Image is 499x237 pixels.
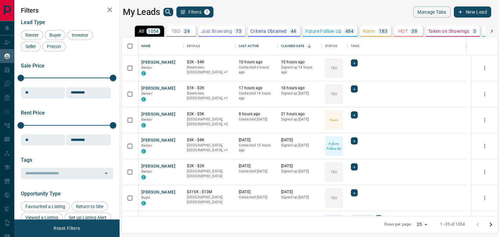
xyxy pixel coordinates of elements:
[23,44,38,49] span: Seller
[23,204,68,209] span: Favourited a Listing
[281,189,318,195] p: [DATE]
[141,149,146,154] div: condos.ca
[141,97,146,102] div: condos.ca
[67,30,93,40] div: Investor
[141,143,152,148] span: Renter
[291,29,296,33] p: 44
[281,111,318,117] p: 21 hours ago
[141,123,146,128] div: condos.ca
[239,195,275,200] p: Contacted [DATE]
[413,6,450,18] button: Manage Tabs
[281,37,305,55] div: Claimed Date
[49,223,84,234] button: Reset Filters
[384,222,412,227] p: Rows per page:
[70,32,91,38] span: Investor
[281,169,318,174] p: Signed up [DATE]
[187,91,232,101] p: Toronto
[326,141,342,151] p: Future Follow Up
[239,163,275,169] p: [DATE]
[187,111,232,117] p: $2K - $5K
[141,59,175,66] button: [PERSON_NAME]
[141,163,175,169] button: [PERSON_NAME]
[375,215,382,222] div: +
[21,63,45,69] span: Sale Price
[281,91,318,96] p: Signed up [DATE]
[239,85,275,91] p: 17 hours ago
[141,118,152,122] span: Renter
[21,30,43,40] div: Renter
[348,37,467,55] div: Tags
[141,215,175,221] button: [PERSON_NAME]
[480,115,490,125] button: more
[398,29,408,33] p: HOT
[305,29,341,33] p: Future Follow Up
[45,44,63,49] span: Precon
[281,215,318,221] p: [DATE]
[187,215,232,221] p: $0 - $10M
[141,175,146,180] div: condos.ca
[21,42,41,51] div: Seller
[351,59,358,67] div: +
[138,37,184,55] div: Name
[148,29,159,33] p: 1054
[141,66,152,70] span: Renter
[64,213,111,222] div: Set up Listing Alert
[141,201,146,206] div: condos.ca
[184,37,236,55] div: Details
[353,216,372,222] span: ISR Lead
[377,216,380,222] span: +
[480,167,490,177] button: more
[281,195,318,200] p: Signed up [DATE]
[414,220,430,229] div: 25
[187,59,232,65] p: $2K - $4K
[331,92,337,96] p: TBD
[351,111,358,118] div: +
[351,189,358,196] div: +
[239,117,275,122] p: Contacted [DATE]
[71,202,108,211] div: Return to Site
[42,42,66,51] div: Precon
[201,29,232,33] p: Just Browsing
[281,117,318,122] p: Signed up [DATE]
[21,19,45,25] span: Lead Type
[353,138,355,144] span: +
[305,42,314,51] button: Sort
[141,189,175,195] button: [PERSON_NAME]
[21,202,70,211] div: Favourited a Listing
[428,29,469,33] p: Taken on Showings
[141,195,151,200] span: Buyer
[239,169,275,174] p: Contacted [DATE]
[187,137,232,143] p: $3K - $4K
[331,169,337,174] p: TBD
[205,10,209,14] span: 1
[353,60,355,66] span: +
[187,189,232,195] p: $315K - $13M
[250,29,287,33] p: Criteria Obtained
[23,215,60,220] span: Viewed a Listing
[172,29,180,33] p: TBD
[281,85,318,91] p: 18 hours ago
[139,29,144,33] p: All
[187,163,232,169] p: $2K - $2K
[141,85,175,92] button: [PERSON_NAME]
[239,143,275,153] p: Contacted 13 hours ago
[480,141,490,151] button: more
[187,85,232,91] p: $1K - $2K
[141,137,175,143] button: [PERSON_NAME]
[141,37,151,55] div: Name
[21,110,45,116] span: Rent Price
[239,91,275,101] p: Contacted 14 hours ago
[353,86,355,92] span: +
[47,32,63,38] span: Buyer
[123,7,160,17] h1: My Leads
[379,29,387,33] p: 183
[21,213,63,222] div: Viewed a Listing
[239,37,259,55] div: Last Active
[351,137,358,144] div: +
[45,30,66,40] div: Buyer
[187,117,232,127] p: Midtown | Central, Toronto
[480,89,490,99] button: more
[351,163,358,170] div: +
[141,111,175,118] button: [PERSON_NAME]
[331,66,337,70] p: TBD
